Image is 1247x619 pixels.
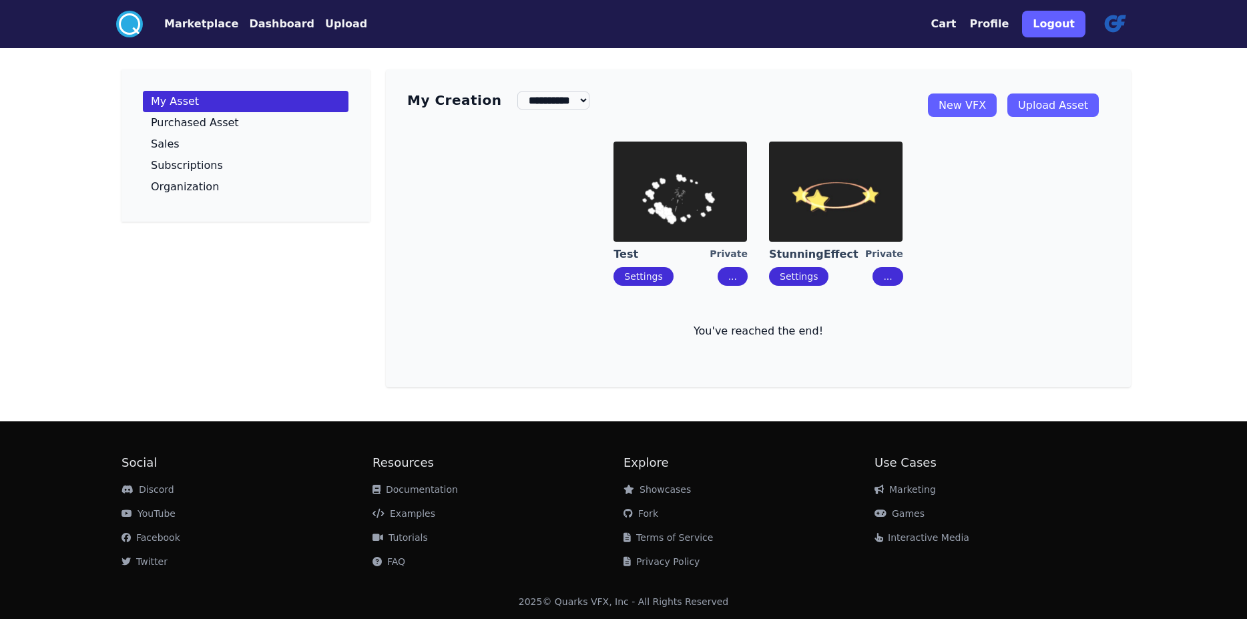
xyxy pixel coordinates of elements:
p: Sales [151,139,180,150]
button: Logout [1022,11,1085,37]
a: Sales [143,134,348,155]
a: Test [613,247,710,262]
button: Profile [970,16,1009,32]
a: FAQ [372,556,405,567]
button: Dashboard [249,16,314,32]
div: 2025 © Quarks VFX, Inc - All Rights Reserved [519,595,729,608]
h2: Explore [623,453,875,472]
a: YouTube [121,508,176,519]
a: Facebook [121,532,180,543]
p: Purchased Asset [151,118,239,128]
a: Games [875,508,925,519]
a: Marketplace [143,16,238,32]
p: My Asset [151,96,199,107]
h2: Resources [372,453,623,472]
button: Upload [325,16,367,32]
a: Documentation [372,484,458,495]
a: Terms of Service [623,532,713,543]
a: Purchased Asset [143,112,348,134]
p: Organization [151,182,219,192]
a: Privacy Policy [623,556,700,567]
img: imgAlt [613,142,747,242]
a: Settings [624,271,662,282]
p: Subscriptions [151,160,223,171]
a: Showcases [623,484,691,495]
a: Dashboard [238,16,314,32]
a: Logout [1022,5,1085,43]
button: Cart [931,16,956,32]
a: Discord [121,484,174,495]
a: Upload [314,16,367,32]
a: Settings [780,271,818,282]
p: You've reached the end! [407,323,1109,339]
a: Subscriptions [143,155,348,176]
button: ... [718,267,748,286]
a: Upload Asset [1007,93,1099,117]
a: Twitter [121,556,168,567]
button: Settings [769,267,828,286]
img: profile [1099,8,1131,40]
button: Settings [613,267,673,286]
a: Examples [372,508,435,519]
h2: Social [121,453,372,472]
a: Interactive Media [875,532,969,543]
button: ... [872,267,903,286]
a: New VFX [928,93,997,117]
a: My Asset [143,91,348,112]
img: imgAlt [769,142,903,242]
h2: Use Cases [875,453,1126,472]
button: Marketplace [164,16,238,32]
h3: My Creation [407,91,501,110]
a: Marketing [875,484,936,495]
div: Private [710,247,748,262]
a: Organization [143,176,348,198]
div: Private [865,247,903,262]
a: Tutorials [372,532,428,543]
a: StunningEffect [769,247,865,262]
a: Fork [623,508,658,519]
